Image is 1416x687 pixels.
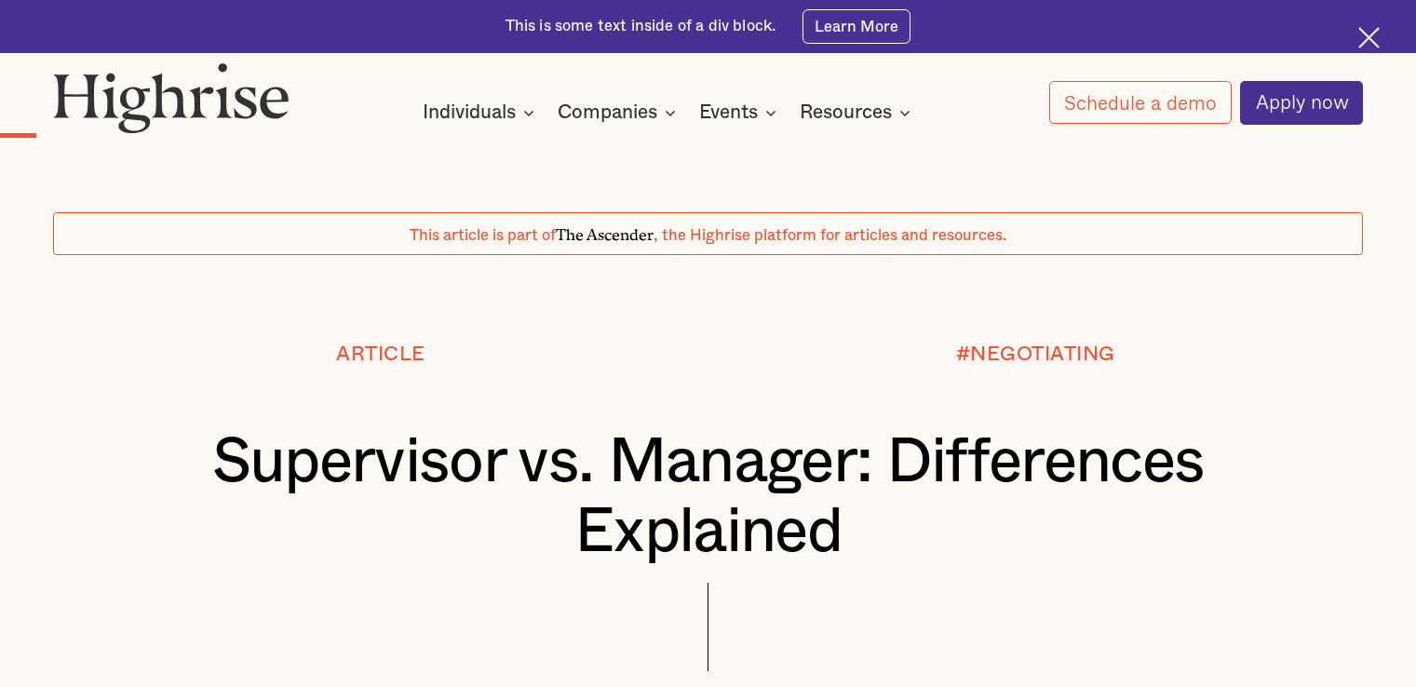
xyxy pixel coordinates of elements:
div: Companies [558,101,681,124]
div: Individuals [423,101,516,124]
img: Cross icon [1358,27,1380,48]
div: #NEGOTIATING [956,343,1115,366]
div: Individuals [423,101,540,124]
span: , the Highrise platform for articles and resources. [654,228,1006,243]
img: Highrise logo [53,62,290,134]
div: Article [336,343,425,366]
div: Events [699,101,758,124]
span: This article is part of [410,228,556,243]
a: Schedule a demo [1049,81,1232,124]
h1: Supervisor vs. Manager: Differences Explained [108,427,1309,566]
div: Resources [800,101,892,124]
div: Events [699,101,782,124]
span: The Ascender [556,222,654,241]
div: This is some text inside of a div block. [506,16,776,37]
div: Resources [800,101,916,124]
a: Learn More [802,9,911,43]
a: Apply now [1240,81,1363,125]
div: Companies [558,101,657,124]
